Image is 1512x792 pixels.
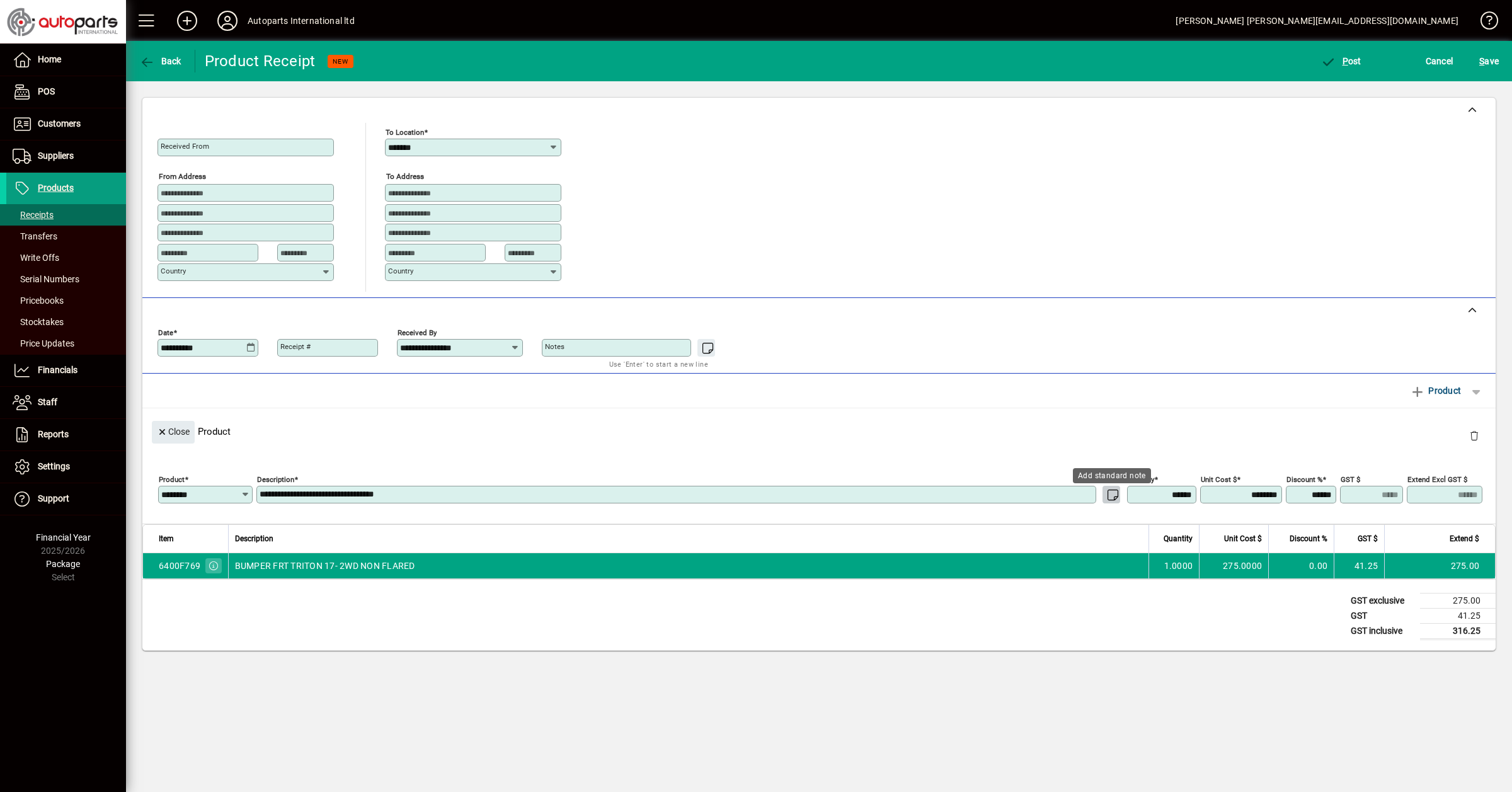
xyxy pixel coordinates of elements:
mat-label: Product [159,474,185,483]
span: Reports [38,429,69,439]
span: Package [46,559,80,569]
a: Write Offs [6,247,126,268]
span: Description [235,532,273,546]
span: Back [139,56,181,66]
a: Knowledge Base [1471,3,1496,43]
td: 316.25 [1420,623,1496,639]
div: Product Receipt [205,51,316,71]
span: NEW [333,57,348,66]
span: Cancel [1426,51,1453,71]
mat-label: GST $ [1341,474,1360,483]
a: Settings [6,451,126,483]
span: Support [38,493,69,503]
a: Customers [6,108,126,140]
div: Add standard note [1073,468,1151,483]
td: 41.25 [1334,553,1384,578]
span: Receipts [13,210,54,220]
span: Product [1410,381,1461,401]
td: 0.00 [1268,553,1334,578]
app-page-header-button: Close [149,425,198,437]
a: Pricebooks [6,290,126,311]
span: ave [1479,51,1499,71]
td: 275.00 [1420,593,1496,608]
a: Home [6,44,126,76]
app-page-header-button: Back [126,50,195,72]
a: Financials [6,355,126,386]
td: 1.0000 [1148,553,1199,578]
button: Cancel [1423,50,1457,72]
div: 6400F769 [159,560,200,572]
span: Write Offs [13,253,59,263]
span: Financials [38,365,77,375]
a: Stocktakes [6,311,126,333]
a: Price Updates [6,333,126,354]
span: GST $ [1358,532,1378,546]
button: Close [152,421,195,444]
button: Back [136,50,185,72]
span: 275.0000 [1223,560,1262,572]
button: Delete [1459,421,1489,451]
td: BUMPER FRT TRITON 17- 2WD NON FLARED [228,553,1149,578]
span: Customers [38,118,81,129]
span: Discount % [1290,532,1327,546]
span: Price Updates [13,338,74,348]
mat-label: To location [386,128,424,137]
a: POS [6,76,126,108]
a: Suppliers [6,141,126,172]
mat-label: Received by [398,328,437,336]
span: Unit Cost $ [1224,532,1262,546]
span: Stocktakes [13,317,64,327]
a: Reports [6,419,126,451]
app-page-header-button: Delete [1459,430,1489,441]
button: Add [167,9,207,32]
a: Receipts [6,204,126,226]
mat-label: Notes [545,342,564,351]
span: Staff [38,397,57,407]
span: POS [38,86,55,96]
div: Autoparts International ltd [248,11,355,31]
mat-label: Date [158,328,173,336]
mat-hint: Use 'Enter' to start a new line [609,357,708,371]
a: Support [6,483,126,515]
span: S [1479,56,1484,66]
span: Item [159,532,174,546]
span: ost [1320,56,1361,66]
span: Financial Year [36,532,91,542]
mat-label: Country [388,267,413,275]
span: P [1343,56,1348,66]
mat-label: Receipt # [280,342,311,351]
mat-label: Country [161,267,186,275]
td: 41.25 [1420,608,1496,623]
span: Suppliers [38,151,74,161]
td: 275.00 [1384,553,1495,578]
span: Settings [38,461,70,471]
button: Post [1317,50,1365,72]
td: GST exclusive [1344,593,1420,608]
span: Home [38,54,61,64]
span: Extend $ [1450,532,1479,546]
button: Product [1404,379,1467,402]
mat-label: Unit Cost $ [1201,474,1237,483]
a: Serial Numbers [6,268,126,290]
span: Transfers [13,231,57,241]
td: GST inclusive [1344,623,1420,639]
mat-label: Discount % [1286,474,1322,483]
mat-label: Extend excl GST $ [1407,474,1467,483]
td: GST [1344,608,1420,623]
button: Save [1476,50,1502,72]
span: Serial Numbers [13,274,79,284]
span: Pricebooks [13,296,64,306]
mat-label: Description [257,474,294,483]
button: Profile [207,9,248,32]
span: Quantity [1164,532,1193,546]
span: Close [157,422,190,442]
a: Staff [6,387,126,418]
a: Transfers [6,226,126,247]
div: Product [142,408,1496,454]
mat-label: Received From [161,142,209,151]
span: Products [38,183,74,193]
div: [PERSON_NAME] [PERSON_NAME][EMAIL_ADDRESS][DOMAIN_NAME] [1176,11,1458,31]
